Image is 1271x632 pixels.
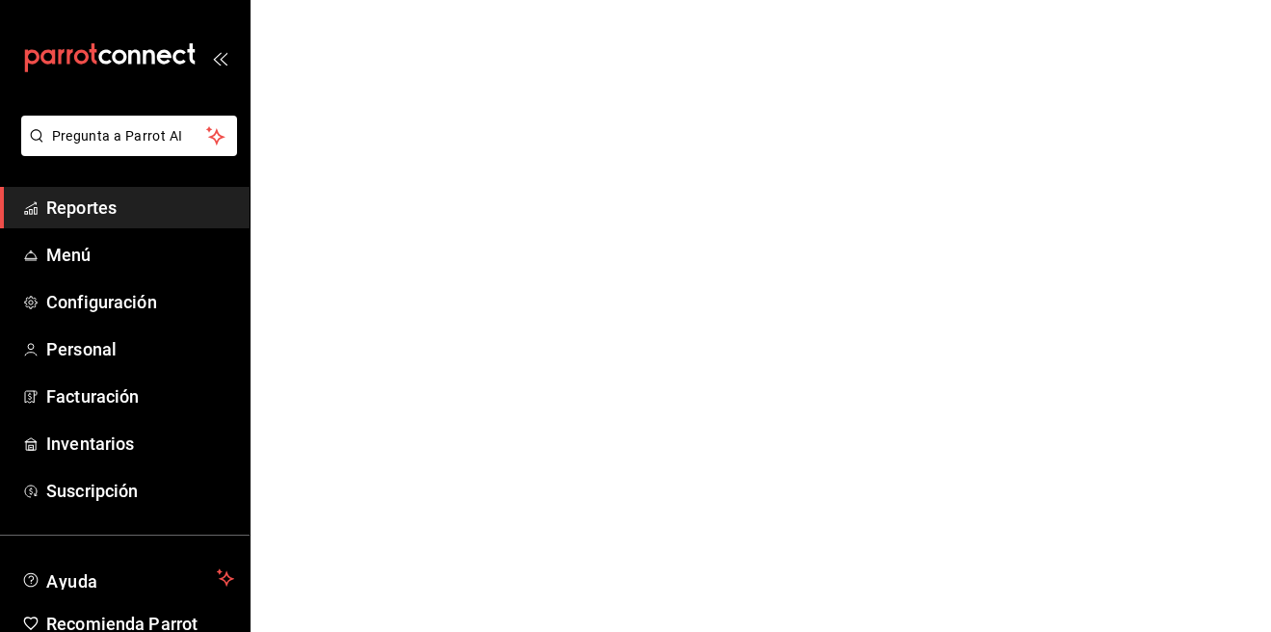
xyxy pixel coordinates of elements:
span: Ayuda [46,566,209,590]
span: Pregunta a Parrot AI [52,126,207,146]
button: open_drawer_menu [212,50,227,66]
span: Suscripción [46,478,234,504]
a: Pregunta a Parrot AI [13,140,237,160]
span: Inventarios [46,431,234,457]
span: Configuración [46,289,234,315]
span: Reportes [46,195,234,221]
span: Facturación [46,383,234,409]
button: Pregunta a Parrot AI [21,116,237,156]
span: Menú [46,242,234,268]
span: Personal [46,336,234,362]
